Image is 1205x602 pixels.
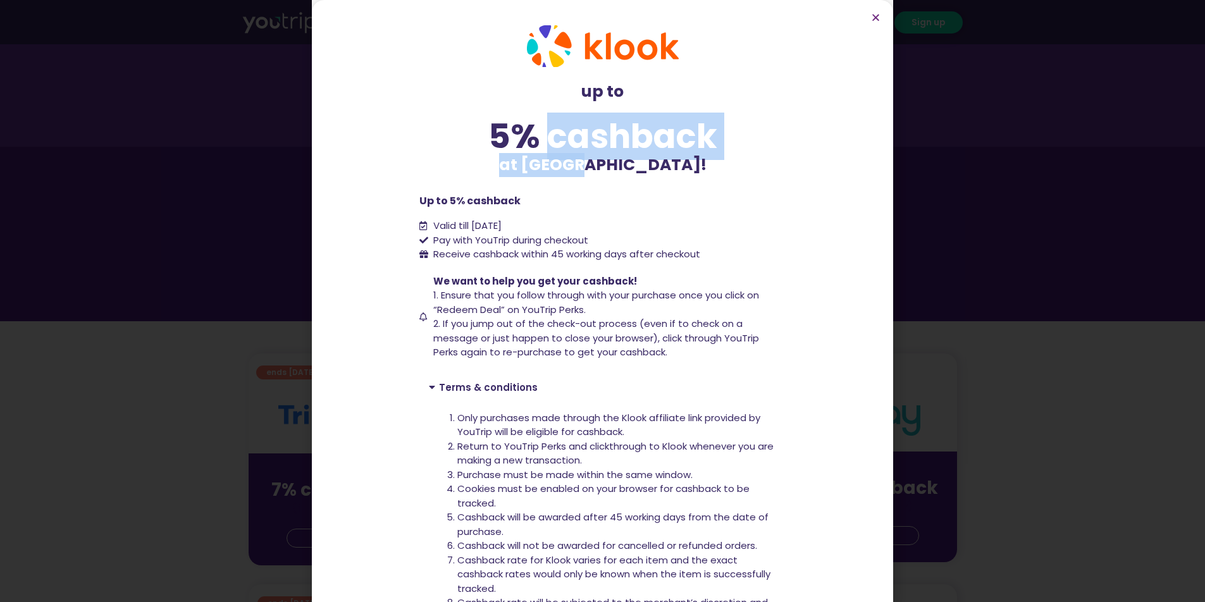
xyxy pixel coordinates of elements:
p: Up to 5% cashback [419,193,786,209]
span: Valid till [DATE] [430,219,502,233]
span: 1. Ensure that you follow through with your purchase once you click on “Redeem Deal” on YouTrip P... [433,288,759,316]
li: Purchase must be made within the same window. [457,468,777,482]
a: Close [871,13,881,22]
span: We want to help you get your cashback! [433,274,637,288]
div: Terms & conditions [419,372,786,402]
p: at [GEOGRAPHIC_DATA]! [419,153,786,177]
span: Pay with YouTrip during checkout [430,233,588,248]
li: Cashback will not be awarded for cancelled or refunded orders. [457,539,777,553]
span: Receive cashback within 45 working days after checkout [430,247,700,262]
li: Return to YouTrip Perks and clickthrough to Klook whenever you are making a new transaction. [457,439,777,468]
li: Only purchases made through the Klook affiliate link provided by YouTrip will be eligible for cas... [457,411,777,439]
li: Cashback will be awarded after 45 working days from the date of purchase. [457,510,777,539]
div: 5% cashback [419,120,786,153]
a: Terms & conditions [439,381,538,394]
li: Cashback rate for Klook varies for each item and the exact cashback rates would only be known whe... [457,553,777,596]
li: Cookies must be enabled on your browser for cashback to be tracked. [457,482,777,510]
span: 2. If you jump out of the check-out process (even if to check on a message or just happen to clos... [433,317,759,359]
p: up to [419,80,786,104]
